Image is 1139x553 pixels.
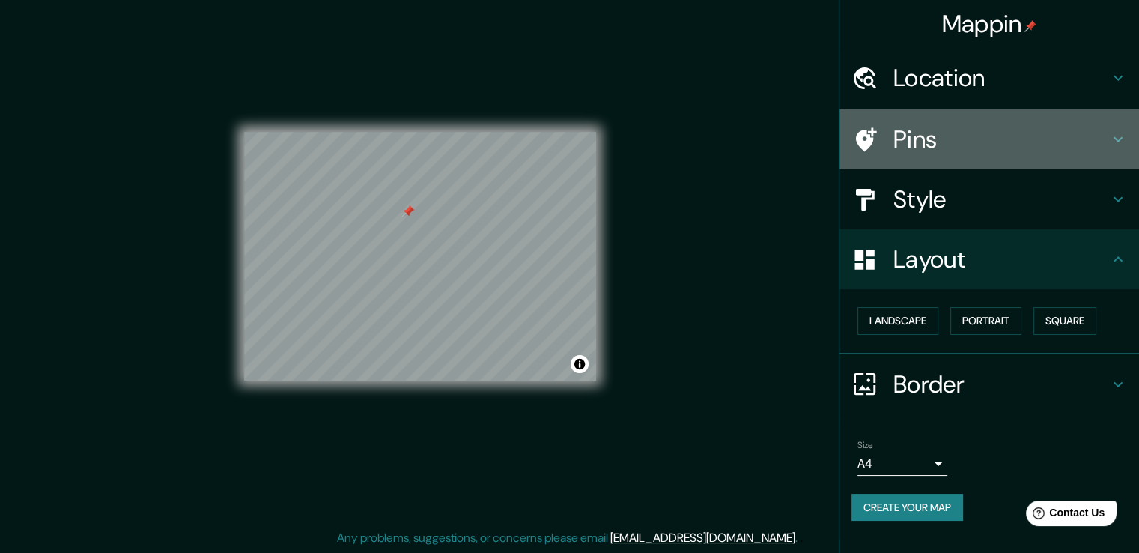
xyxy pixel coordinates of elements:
a: [EMAIL_ADDRESS][DOMAIN_NAME] [610,530,795,546]
div: Layout [839,229,1139,289]
div: . [798,529,800,547]
button: Portrait [950,307,1021,335]
p: Any problems, suggestions, or concerns please email . [337,529,798,547]
label: Size [857,438,873,451]
div: Location [839,48,1139,108]
div: . [800,529,803,547]
canvas: Map [244,132,596,381]
div: Pins [839,109,1139,169]
img: pin-icon.png [1024,20,1036,32]
h4: Style [893,184,1109,214]
h4: Pins [893,124,1109,154]
div: Style [839,169,1139,229]
div: A4 [857,452,947,476]
button: Landscape [857,307,938,335]
h4: Border [893,369,1109,399]
button: Toggle attribution [571,355,589,373]
h4: Mappin [942,9,1037,39]
iframe: Help widget launcher [1006,495,1123,537]
button: Create your map [851,494,963,522]
h4: Location [893,63,1109,93]
button: Square [1033,307,1096,335]
h4: Layout [893,244,1109,274]
div: Border [839,354,1139,414]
